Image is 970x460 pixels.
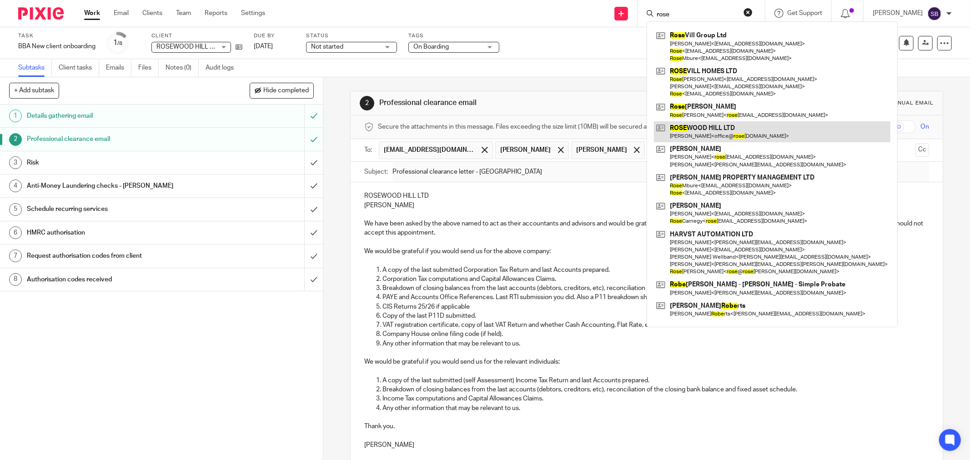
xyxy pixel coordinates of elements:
[873,9,923,18] p: [PERSON_NAME]
[27,179,206,193] h1: Anti-Money Laundering checks - [PERSON_NAME]
[364,219,929,238] p: We have been asked by the above named to act as their accountants and advisors and would be grate...
[27,202,206,216] h1: Schedule recurring services
[9,273,22,286] div: 8
[382,284,929,293] p: Breakdown of closing balances from the last accounts (debtors, creditors, etc), reconciliation of...
[364,357,929,366] p: We would be grateful if you would send us for the relevant individuals:
[382,394,929,403] p: Income Tax computations and Capital Allowances Claims.
[384,145,475,155] span: [EMAIL_ADDRESS][DOMAIN_NAME]
[151,32,242,40] label: Client
[18,59,52,77] a: Subtasks
[84,9,100,18] a: Work
[9,83,59,98] button: + Add subtask
[744,8,753,17] button: Clear
[787,10,822,16] span: Get Support
[364,247,929,256] p: We would be grateful if you would send us for the above company:
[27,156,206,170] h1: Risk
[920,122,929,131] span: On
[382,385,929,394] p: Breakdown of closing balances from the last accounts (debtors, creditors, etc), reconciliation of...
[382,376,929,385] p: A copy of the last submitted (self Assessment) Income Tax Return and last Accounts prepared.
[9,156,22,169] div: 3
[382,275,929,284] p: Corporation Tax computations and Capital Allowances Claims.
[413,44,449,50] span: On Boarding
[656,11,738,19] input: Search
[254,43,273,50] span: [DATE]
[9,180,22,192] div: 4
[166,59,199,77] a: Notes (0)
[364,201,929,210] p: [PERSON_NAME]
[27,273,206,286] h1: Authorisation codes received
[500,145,551,155] span: [PERSON_NAME]
[927,6,942,21] img: svg%3E
[117,41,122,46] small: /8
[378,122,682,131] span: Secure the attachments in this message. Files exceeding the size limit (10MB) will be secured aut...
[408,32,499,40] label: Tags
[382,330,929,339] p: Company House online filing code (if held).
[156,44,221,50] span: ROSEWOOD HILL LTD
[27,249,206,263] h1: Request authorisation codes from client
[382,293,929,302] p: PAYE and Accounts Office References. Last RTI submission you did. Also a P11 breakdown showing ye...
[889,100,934,107] div: Manual email
[9,110,22,122] div: 1
[364,422,929,431] p: Thank you.
[9,203,22,216] div: 5
[311,44,343,50] span: Not started
[9,133,22,146] div: 2
[59,59,99,77] a: Client tasks
[382,404,929,413] p: Any other information that may be relevant to us.
[206,59,241,77] a: Audit logs
[576,145,627,155] span: [PERSON_NAME]
[254,32,295,40] label: Due by
[306,32,397,40] label: Status
[915,143,929,157] button: Cc
[360,96,374,110] div: 2
[250,83,314,98] button: Hide completed
[263,87,309,95] span: Hide completed
[113,38,122,48] div: 1
[138,59,159,77] a: Files
[364,145,374,155] label: To:
[27,109,206,123] h1: Details gathering email
[27,132,206,146] h1: Professional clearance email
[382,265,929,275] p: A copy of the last submitted Corporation Tax Return and last Accounts prepared.
[379,98,666,108] h1: Professional clearance email
[176,9,191,18] a: Team
[382,311,929,320] p: Copy of the last P11D submitted.
[382,302,929,311] p: CIS Returns 25/26 if applicable
[142,9,162,18] a: Clients
[18,32,95,40] label: Task
[9,250,22,262] div: 7
[382,339,929,348] p: Any other information that may be relevant to us.
[205,9,227,18] a: Reports
[18,42,95,51] div: BBA New client onboarding
[18,7,64,20] img: Pixie
[382,320,929,330] p: VAT registration certificate, copy of last VAT Return and whether Cash Accounting, Flat Rate, etc.
[106,59,131,77] a: Emails
[27,226,206,240] h1: HMRC authorisation
[9,226,22,239] div: 6
[241,9,265,18] a: Settings
[364,191,929,200] p: ROSEWOOD HILL LTD
[364,167,388,176] label: Subject:
[114,9,129,18] a: Email
[364,440,929,450] p: [PERSON_NAME]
